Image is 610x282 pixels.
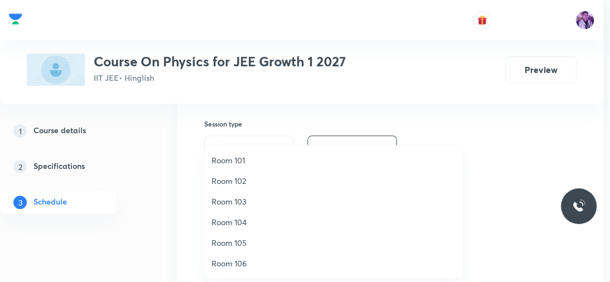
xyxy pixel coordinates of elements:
span: Room 106 [212,257,456,269]
span: Room 102 [212,175,456,187]
span: Room 103 [212,196,456,207]
span: Room 105 [212,237,456,249]
span: Room 101 [212,154,456,166]
span: Room 104 [212,216,456,228]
